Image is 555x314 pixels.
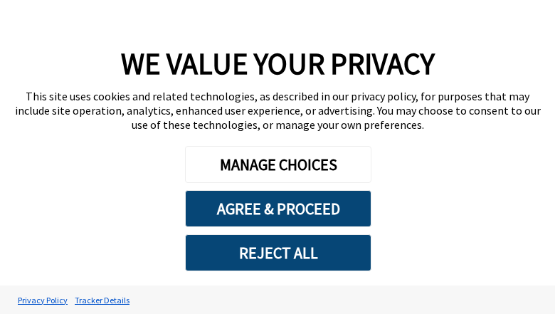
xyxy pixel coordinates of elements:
[185,234,371,271] button: REJECT ALL
[14,288,71,313] a: Privacy Policy
[185,146,371,183] button: MANAGE CHOICES
[121,45,435,82] span: WE VALUE YOUR PRIVACY
[185,190,371,227] button: AGREE & PROCEED
[14,89,541,132] div: This site uses cookies and related technologies, as described in our privacy policy, for purposes...
[71,288,133,313] a: Tracker Details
